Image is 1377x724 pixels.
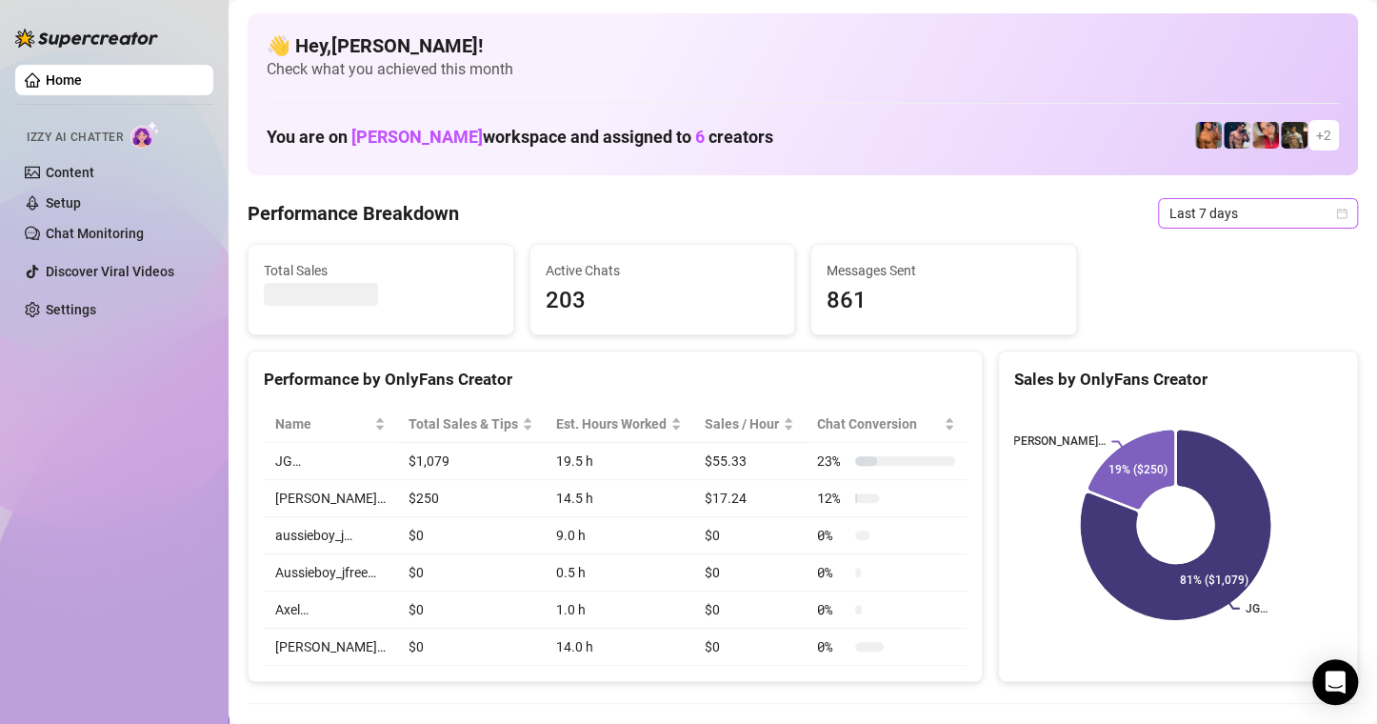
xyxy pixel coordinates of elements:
[693,517,806,554] td: $0
[545,480,693,517] td: 14.5 h
[46,264,174,279] a: Discover Viral Videos
[545,517,693,554] td: 9.0 h
[1169,199,1347,228] span: Last 7 days
[267,127,773,148] h1: You are on workspace and assigned to creators
[27,129,123,147] span: Izzy AI Chatter
[264,443,397,480] td: JG…
[264,554,397,592] td: Aussieboy_jfree…
[556,413,667,434] div: Est. Hours Worked
[264,480,397,517] td: [PERSON_NAME]…
[46,195,81,211] a: Setup
[397,554,545,592] td: $0
[130,121,160,149] img: AI Chatter
[817,413,940,434] span: Chat Conversion
[1246,602,1267,615] text: JG…
[693,480,806,517] td: $17.24
[275,413,370,434] span: Name
[1252,122,1279,149] img: Vanessa
[693,443,806,480] td: $55.33
[267,59,1339,80] span: Check what you achieved this month
[695,127,705,147] span: 6
[1010,435,1106,449] text: [PERSON_NAME]…
[693,592,806,629] td: $0
[397,406,545,443] th: Total Sales & Tips
[397,592,545,629] td: $0
[817,451,848,472] span: 23 %
[546,283,780,319] span: 203
[264,517,397,554] td: aussieboy_j…
[264,629,397,666] td: [PERSON_NAME]…
[264,367,967,392] div: Performance by OnlyFans Creator
[397,517,545,554] td: $0
[264,260,498,281] span: Total Sales
[693,406,806,443] th: Sales / Hour
[693,554,806,592] td: $0
[546,260,780,281] span: Active Chats
[1316,125,1331,146] span: + 2
[827,283,1061,319] span: 861
[248,200,459,227] h4: Performance Breakdown
[46,165,94,180] a: Content
[397,480,545,517] td: $250
[817,636,848,657] span: 0 %
[705,413,779,434] span: Sales / Hour
[409,413,518,434] span: Total Sales & Tips
[1014,367,1342,392] div: Sales by OnlyFans Creator
[1312,659,1358,705] div: Open Intercom Messenger
[817,488,848,509] span: 12 %
[806,406,967,443] th: Chat Conversion
[264,592,397,629] td: Axel…
[693,629,806,666] td: $0
[545,629,693,666] td: 14.0 h
[817,599,848,620] span: 0 %
[545,554,693,592] td: 0.5 h
[545,592,693,629] td: 1.0 h
[15,29,158,48] img: logo-BBDzfeDw.svg
[817,562,848,583] span: 0 %
[46,226,144,241] a: Chat Monitoring
[827,260,1061,281] span: Messages Sent
[397,443,545,480] td: $1,079
[397,629,545,666] td: $0
[1281,122,1307,149] img: Tony
[1224,122,1250,149] img: Axel
[1336,208,1347,219] span: calendar
[46,302,96,317] a: Settings
[267,32,1339,59] h4: 👋 Hey, [PERSON_NAME] !
[545,443,693,480] td: 19.5 h
[1195,122,1222,149] img: JG
[817,525,848,546] span: 0 %
[264,406,397,443] th: Name
[46,72,82,88] a: Home
[351,127,483,147] span: [PERSON_NAME]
